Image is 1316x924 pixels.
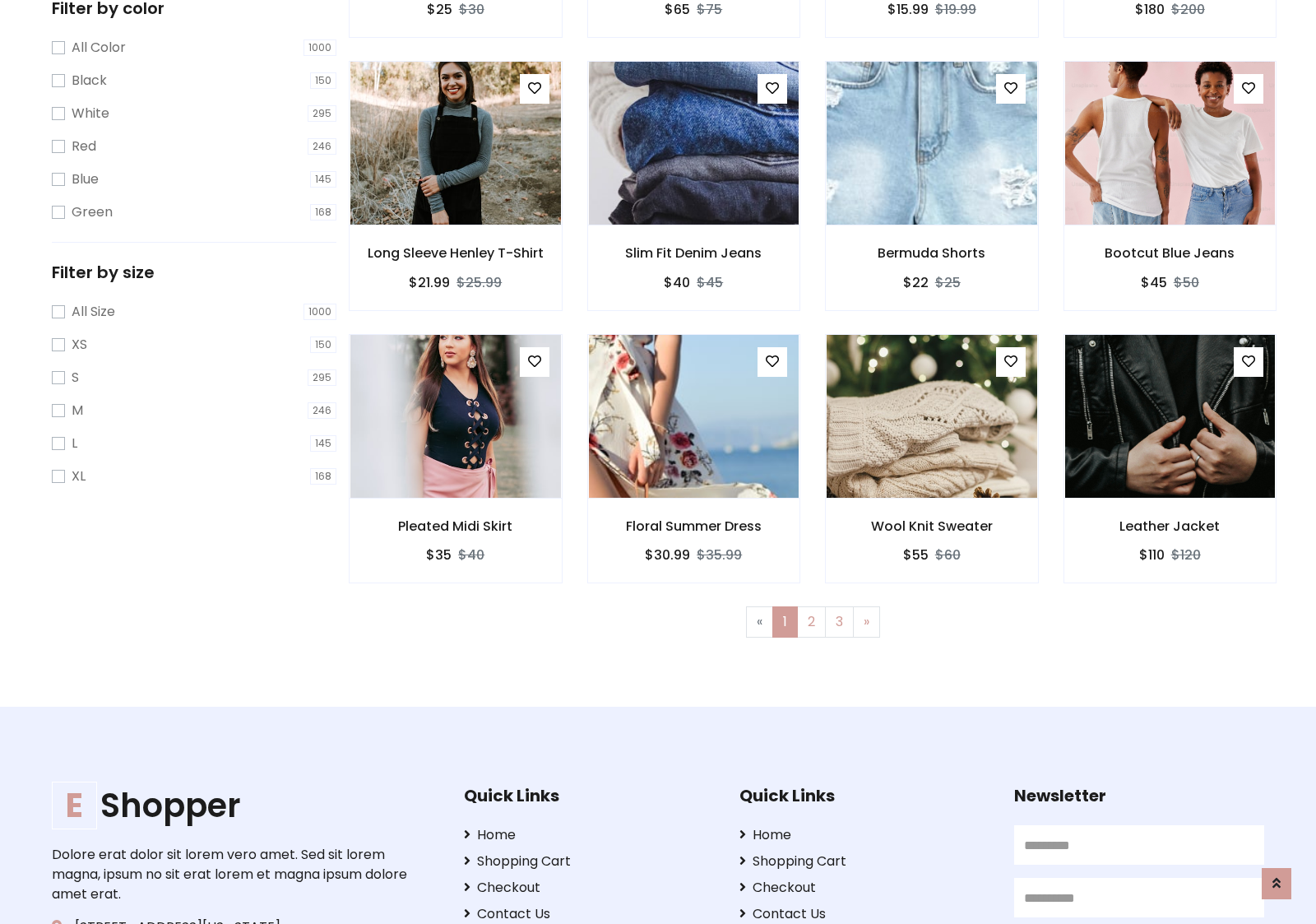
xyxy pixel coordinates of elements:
span: 168 [310,468,336,485]
label: Black [72,71,107,91]
h1: Shopper [52,786,412,825]
span: 295 [308,105,336,122]
label: All Color [72,38,126,58]
label: M [72,401,83,420]
label: Red [72,137,96,156]
h6: $65 [665,2,690,17]
h6: Leather Jacket [1064,518,1277,534]
h6: $55 [903,547,929,563]
h6: Floral Summer Dress [588,518,800,534]
span: » [864,612,869,631]
span: 150 [310,72,336,89]
a: Home [464,825,714,845]
span: 1000 [304,39,336,56]
h6: Long Sleeve Henley T-Shirt [350,245,562,261]
a: Contact Us [464,904,714,924]
h6: $45 [1141,275,1167,290]
span: 168 [310,204,336,221]
h6: Bootcut Blue Jeans [1064,245,1277,261]
h6: $15.99 [887,2,929,17]
h6: $30.99 [645,547,690,563]
del: $35.99 [697,546,742,564]
a: 2 [797,606,826,638]
span: 246 [308,402,336,419]
span: 295 [308,369,336,386]
h6: $40 [664,275,690,290]
p: Dolore erat dolor sit lorem vero amet. Sed sit lorem magna, ipsum no sit erat lorem et magna ipsu... [52,845,412,904]
a: Shopping Cart [464,852,714,871]
h6: $21.99 [409,275,450,290]
h6: $25 [427,2,452,17]
a: Checkout [739,878,989,898]
a: 3 [825,606,854,638]
del: $40 [458,546,484,564]
label: Green [72,202,113,222]
a: Shopping Cart [739,852,989,871]
label: XL [72,467,86,486]
h6: Bermuda Shorts [826,245,1038,261]
h5: Quick Links [464,786,714,806]
label: Blue [72,169,99,189]
h6: $22 [903,275,929,290]
h5: Quick Links [739,786,989,806]
del: $25 [935,273,961,292]
a: Next [853,606,880,638]
span: 145 [310,171,336,188]
h6: $110 [1139,547,1165,563]
h6: Slim Fit Denim Jeans [588,245,800,261]
nav: Page navigation [361,606,1264,638]
span: 150 [310,337,336,353]
h6: Pleated Midi Skirt [350,518,562,534]
label: S [72,368,79,388]
label: L [72,434,77,453]
span: 1000 [304,304,336,320]
del: $60 [935,546,961,564]
label: XS [72,335,87,355]
del: $25.99 [456,273,502,292]
h5: Newsletter [1014,786,1264,806]
h6: Wool Knit Sweater [826,518,1038,534]
del: $45 [697,273,723,292]
span: 246 [308,138,336,155]
a: Home [739,825,989,845]
a: EShopper [52,786,412,825]
h6: $35 [426,547,452,563]
a: Contact Us [739,904,989,924]
label: All Size [72,302,115,322]
a: Checkout [464,878,714,898]
del: $50 [1174,273,1199,292]
span: E [52,782,97,829]
h5: Filter by size [52,262,336,282]
label: White [72,104,109,123]
a: 1 [772,606,798,638]
span: 145 [310,435,336,452]
del: $120 [1171,546,1201,564]
h6: $180 [1135,2,1165,17]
